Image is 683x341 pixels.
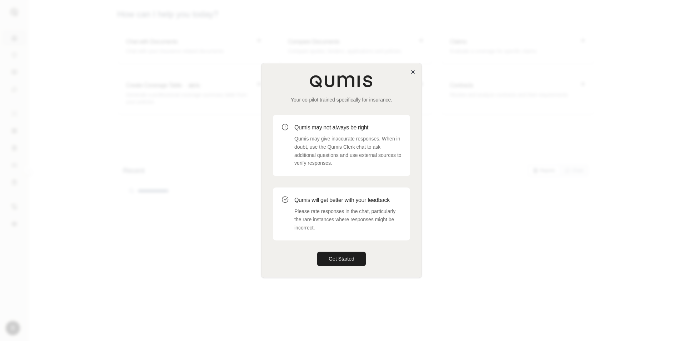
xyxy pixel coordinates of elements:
[294,196,402,204] h3: Qumis will get better with your feedback
[309,75,374,88] img: Qumis Logo
[294,135,402,167] p: Qumis may give inaccurate responses. When in doubt, use the Qumis Clerk chat to ask additional qu...
[294,207,402,232] p: Please rate responses in the chat, particularly the rare instances where responses might be incor...
[294,123,402,132] h3: Qumis may not always be right
[317,252,366,266] button: Get Started
[273,96,410,103] p: Your co-pilot trained specifically for insurance.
